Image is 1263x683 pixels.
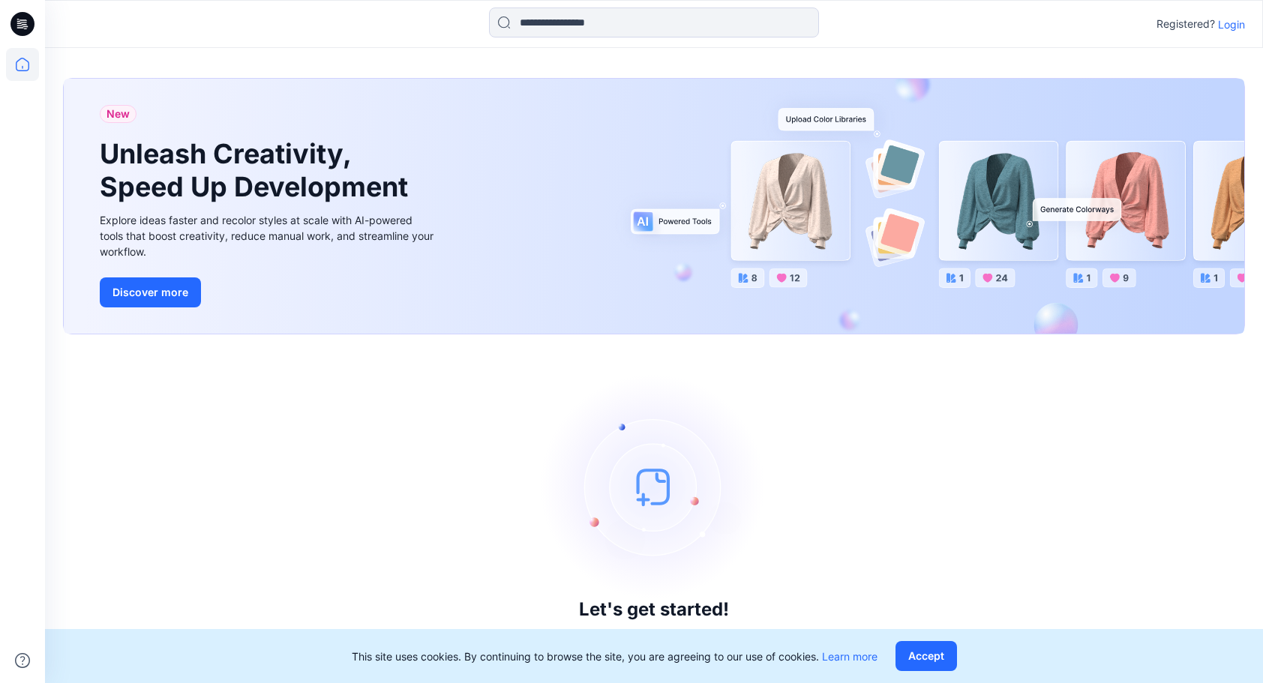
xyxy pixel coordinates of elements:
div: Explore ideas faster and recolor styles at scale with AI-powered tools that boost creativity, red... [100,212,437,259]
a: Discover more [100,277,437,307]
a: Learn more [822,650,877,663]
span: New [106,105,130,123]
img: empty-state-image.svg [541,374,766,599]
button: Accept [895,641,957,671]
button: Discover more [100,277,201,307]
p: This site uses cookies. By continuing to browse the site, you are agreeing to our use of cookies. [352,649,877,664]
p: Login [1218,16,1245,32]
p: Click New to add a style or create a folder. [531,626,777,644]
p: Registered? [1156,15,1215,33]
h3: Let's get started! [579,599,729,620]
h1: Unleash Creativity, Speed Up Development [100,138,415,202]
